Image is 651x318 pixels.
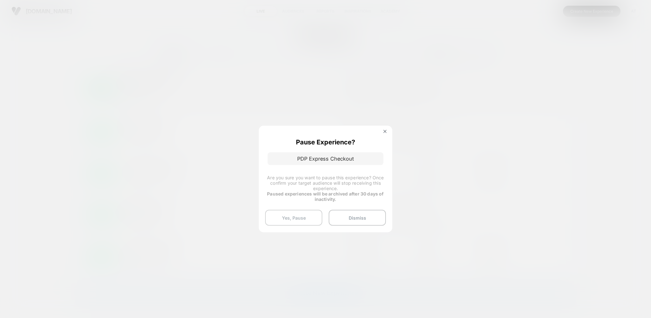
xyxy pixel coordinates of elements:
[296,138,355,146] p: Pause Experience?
[329,210,386,226] button: Dismiss
[265,210,322,226] button: Yes, Pause
[268,152,383,165] p: PDP Express Checkout
[383,130,387,133] img: close
[267,191,384,202] strong: Paused experiences will be archived after 30 days of inactivity.
[267,175,384,191] span: Are you sure you want to pause this experience? Once confirm your target audience will stop recei...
